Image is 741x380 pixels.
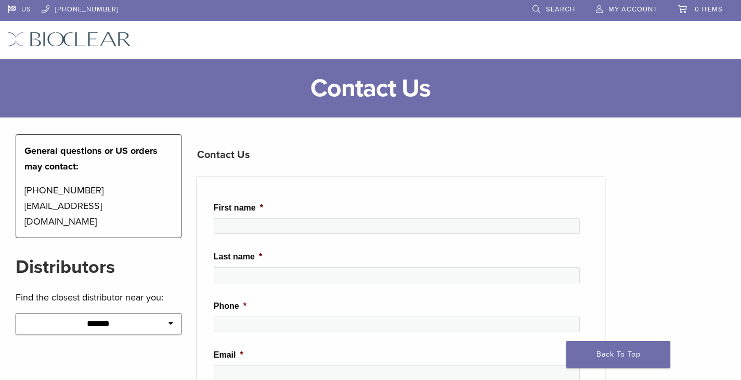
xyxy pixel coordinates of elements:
[695,5,723,14] span: 0 items
[24,145,158,172] strong: General questions or US orders may contact:
[214,301,246,312] label: Phone
[197,142,605,167] h3: Contact Us
[16,290,181,305] p: Find the closest distributor near you:
[214,203,263,214] label: First name
[8,32,131,47] img: Bioclear
[214,350,243,361] label: Email
[214,252,262,263] label: Last name
[546,5,575,14] span: Search
[566,341,670,368] a: Back To Top
[608,5,657,14] span: My Account
[24,182,173,229] p: [PHONE_NUMBER] [EMAIL_ADDRESS][DOMAIN_NAME]
[16,255,181,280] h2: Distributors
